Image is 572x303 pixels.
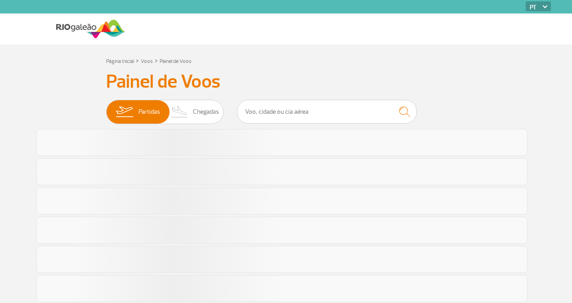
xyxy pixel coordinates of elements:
[193,100,219,124] span: Chegadas
[106,58,134,65] a: Página Inicial
[141,58,153,65] a: Voos
[160,58,192,65] a: Painel de Voos
[155,55,158,66] a: >
[237,100,417,124] input: Voo, cidade ou cia aérea
[166,100,193,124] img: slider-desembarque
[136,55,139,66] a: >
[110,100,139,124] img: slider-embarque
[139,100,160,124] span: Partidas
[106,71,466,93] h3: Painel de Voos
